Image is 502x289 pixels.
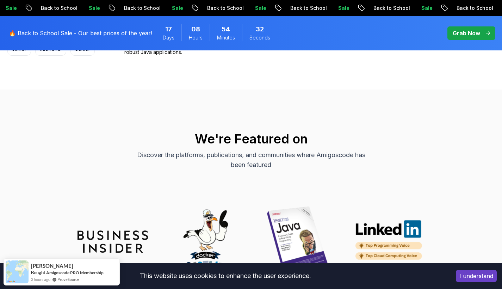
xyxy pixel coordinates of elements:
[9,29,152,37] p: 🔥 Back to School Sale - Our best prices of the year!
[163,34,174,41] span: Days
[133,150,370,170] p: Discover the platforms, publications, and communities where Amigoscode has been featured
[217,34,235,41] span: Minutes
[446,5,494,12] p: Back to School
[456,270,497,282] button: Accept cookies
[78,5,100,12] p: Sale
[410,5,433,12] p: Sale
[362,5,410,12] p: Back to School
[191,24,200,34] span: 8 Hours
[5,132,498,146] h2: We're Featured on
[161,5,184,12] p: Sale
[249,34,270,41] span: Seconds
[31,270,45,275] span: Bought
[222,24,230,34] span: 54 Minutes
[170,207,240,277] img: partner_docker
[46,270,104,275] a: Amigoscode PRO Membership
[262,207,333,277] img: partner_java
[189,34,203,41] span: Hours
[31,263,73,269] span: [PERSON_NAME]
[5,268,445,284] div: This website uses cookies to enhance the user experience.
[196,5,244,12] p: Back to School
[327,5,350,12] p: Sale
[354,220,425,263] img: partner_linkedin
[165,24,172,34] span: 17 Days
[453,29,480,37] p: Grab Now
[6,260,29,283] img: provesource social proof notification image
[113,5,161,12] p: Back to School
[30,5,78,12] p: Back to School
[78,230,148,252] img: partner_insider
[57,276,79,282] a: ProveSource
[256,24,264,34] span: 32 Seconds
[279,5,327,12] p: Back to School
[31,276,50,282] span: 3 hours ago
[244,5,267,12] p: Sale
